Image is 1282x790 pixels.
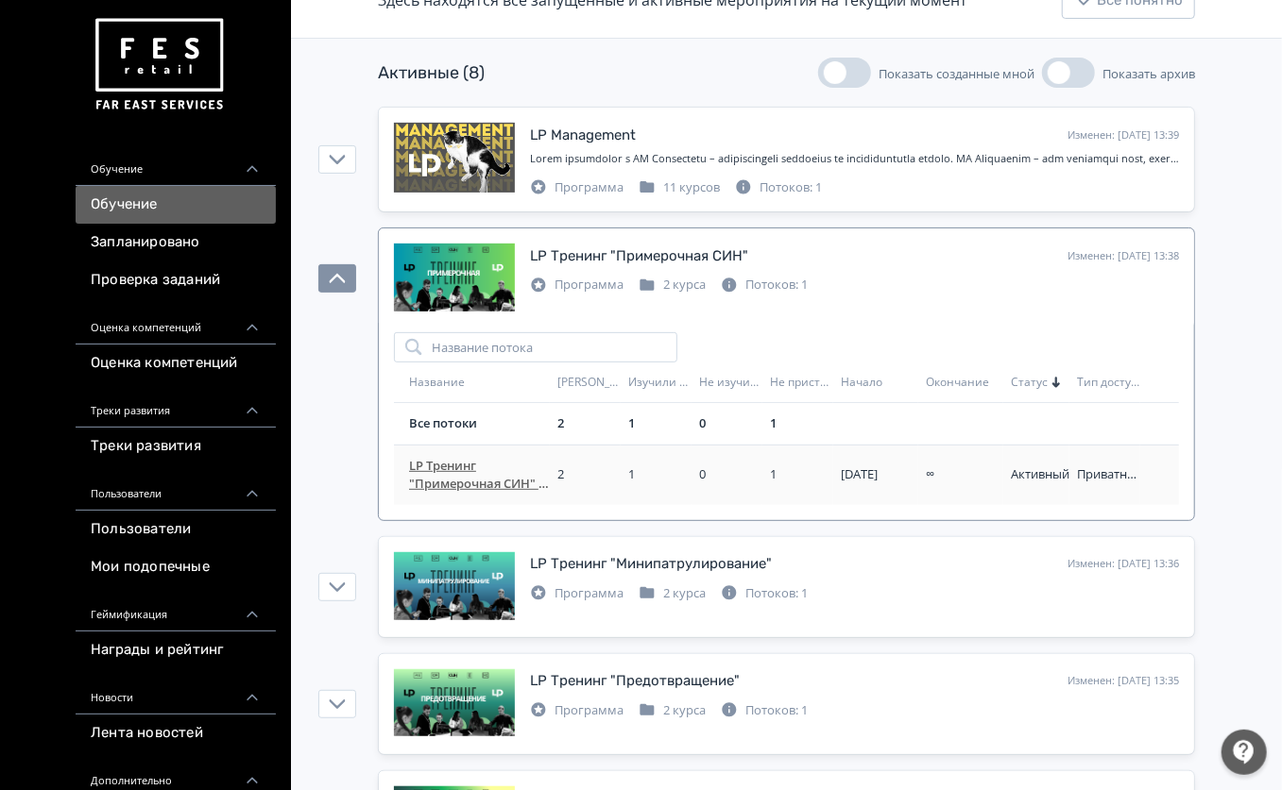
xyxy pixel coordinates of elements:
div: LP Тренинг "Предотвращение" [530,670,740,692]
div: Программа [530,276,624,294]
span: Показать созданные мной [879,65,1034,82]
div: LP Тренинг "Примерочная СИН" [530,245,748,267]
a: Лента новостей [76,714,276,752]
span: Статус [1011,375,1048,391]
div: Добро пожаловать в LP Management – адаптационная программа по предотвращению потерь. LP Managemen... [530,151,1179,167]
div: 4 авг. 2025 [841,465,918,484]
a: Все потоки [409,414,477,431]
div: Изменен: [DATE] 13:35 [1068,673,1179,689]
a: Треки развития [76,428,276,465]
div: Программа [530,178,624,197]
div: 1 [770,465,833,484]
div: LP Тренинг "Минипатрулирование" [530,553,772,575]
div: Потоков: 1 [721,701,808,720]
div: Активные (8) [378,60,485,86]
div: 2 [557,414,621,433]
div: 0 [699,414,762,433]
div: Геймификация [76,586,276,631]
div: 2 [557,465,621,484]
a: LP Тренинг "Примерочная СИН" - 30 дней [409,457,550,494]
div: Активный [1011,465,1069,484]
div: Обучение [76,141,276,186]
div: Новости [76,669,276,714]
div: 1 [628,414,692,433]
a: Награды и рейтинг [76,631,276,669]
div: Тип доступа [1077,375,1140,391]
div: Изменен: [DATE] 13:36 [1068,556,1179,572]
a: Проверка заданий [76,261,276,299]
div: Не приступали [770,375,833,391]
div: Программа [530,584,624,603]
div: [PERSON_NAME] [557,375,621,391]
div: Изменен: [DATE] 13:38 [1068,248,1179,264]
div: LP Management [530,125,636,146]
div: 2 курса [639,701,706,720]
div: Изучили все [628,375,692,391]
div: Треки развития [76,382,276,428]
span: Название [409,375,465,391]
div: Пользователи [76,465,276,511]
img: https://files.teachbase.ru/system/account/57463/logo/medium-936fc5084dd2c598f50a98b9cbe0469a.png [91,11,227,118]
a: Запланировано [76,224,276,261]
div: Потоков: 1 [721,276,808,294]
a: Оценка компетенций [76,345,276,382]
div: Потоков: 1 [721,584,808,603]
div: Потоков: 1 [735,178,822,197]
span: Начало [841,375,882,391]
div: 1 [770,414,833,433]
span: Окончание [926,375,989,391]
div: ∞ [926,465,1003,484]
div: Программа [530,701,624,720]
a: Мои подопечные [76,548,276,586]
a: Пользователи [76,511,276,548]
a: Обучение [76,186,276,224]
div: Оценка компетенций [76,299,276,345]
span: Показать архив [1103,65,1195,82]
div: 0 [699,465,762,484]
div: Изменен: [DATE] 13:39 [1068,127,1179,143]
div: Не изучили все [699,375,762,391]
div: 2 курса [639,584,706,603]
div: 2 курса [639,276,706,294]
div: 1 [628,465,692,484]
div: 11 курсов [639,178,720,197]
div: Приватный [1077,465,1140,484]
